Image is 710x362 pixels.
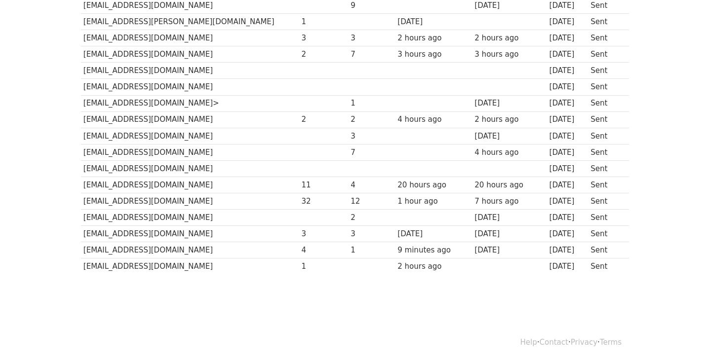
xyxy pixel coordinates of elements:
[540,338,568,347] a: Contact
[351,49,393,60] div: 7
[588,160,624,177] td: Sent
[81,14,299,30] td: [EMAIL_ADDRESS][PERSON_NAME][DOMAIN_NAME]
[81,79,299,95] td: [EMAIL_ADDRESS][DOMAIN_NAME]
[520,338,537,347] a: Help
[81,177,299,193] td: [EMAIL_ADDRESS][DOMAIN_NAME]
[81,63,299,79] td: [EMAIL_ADDRESS][DOMAIN_NAME]
[550,163,586,175] div: [DATE]
[550,65,586,76] div: [DATE]
[474,33,545,44] div: 2 hours ago
[351,196,393,207] div: 12
[474,212,545,223] div: [DATE]
[474,147,545,158] div: 4 hours ago
[550,114,586,125] div: [DATE]
[397,49,470,60] div: 3 hours ago
[351,180,393,191] div: 4
[351,212,393,223] div: 2
[397,261,470,272] div: 2 hours ago
[588,242,624,258] td: Sent
[550,147,586,158] div: [DATE]
[550,196,586,207] div: [DATE]
[81,144,299,160] td: [EMAIL_ADDRESS][DOMAIN_NAME]
[550,98,586,109] div: [DATE]
[301,49,346,60] div: 2
[301,180,346,191] div: 11
[397,16,470,28] div: [DATE]
[351,147,393,158] div: 7
[81,111,299,128] td: [EMAIL_ADDRESS][DOMAIN_NAME]
[351,33,393,44] div: 3
[474,98,545,109] div: [DATE]
[550,81,586,93] div: [DATE]
[351,228,393,240] div: 3
[550,180,586,191] div: [DATE]
[550,131,586,142] div: [DATE]
[550,212,586,223] div: [DATE]
[397,196,470,207] div: 1 hour ago
[588,193,624,210] td: Sent
[397,245,470,256] div: 9 minutes ago
[661,315,710,362] iframe: Chat Widget
[397,33,470,44] div: 2 hours ago
[81,258,299,275] td: [EMAIL_ADDRESS][DOMAIN_NAME]
[301,114,346,125] div: 2
[81,95,299,111] td: [EMAIL_ADDRESS][DOMAIN_NAME]>
[351,98,393,109] div: 1
[81,193,299,210] td: [EMAIL_ADDRESS][DOMAIN_NAME]
[588,63,624,79] td: Sent
[81,242,299,258] td: [EMAIL_ADDRESS][DOMAIN_NAME]
[588,30,624,46] td: Sent
[301,261,346,272] div: 1
[588,95,624,111] td: Sent
[588,128,624,144] td: Sent
[397,114,470,125] div: 4 hours ago
[588,46,624,63] td: Sent
[351,131,393,142] div: 3
[81,46,299,63] td: [EMAIL_ADDRESS][DOMAIN_NAME]
[588,79,624,95] td: Sent
[588,14,624,30] td: Sent
[550,228,586,240] div: [DATE]
[81,30,299,46] td: [EMAIL_ADDRESS][DOMAIN_NAME]
[550,245,586,256] div: [DATE]
[301,16,346,28] div: 1
[301,196,346,207] div: 32
[588,111,624,128] td: Sent
[474,245,545,256] div: [DATE]
[474,49,545,60] div: 3 hours ago
[301,245,346,256] div: 4
[474,180,545,191] div: 20 hours ago
[474,131,545,142] div: [DATE]
[474,228,545,240] div: [DATE]
[550,16,586,28] div: [DATE]
[588,226,624,242] td: Sent
[397,180,470,191] div: 20 hours ago
[588,210,624,226] td: Sent
[474,196,545,207] div: 7 hours ago
[81,128,299,144] td: [EMAIL_ADDRESS][DOMAIN_NAME]
[588,258,624,275] td: Sent
[550,261,586,272] div: [DATE]
[301,228,346,240] div: 3
[81,160,299,177] td: [EMAIL_ADDRESS][DOMAIN_NAME]
[550,33,586,44] div: [DATE]
[474,114,545,125] div: 2 hours ago
[301,33,346,44] div: 3
[600,338,622,347] a: Terms
[588,177,624,193] td: Sent
[550,49,586,60] div: [DATE]
[351,245,393,256] div: 1
[351,114,393,125] div: 2
[397,228,470,240] div: [DATE]
[588,144,624,160] td: Sent
[571,338,597,347] a: Privacy
[81,210,299,226] td: [EMAIL_ADDRESS][DOMAIN_NAME]
[81,226,299,242] td: [EMAIL_ADDRESS][DOMAIN_NAME]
